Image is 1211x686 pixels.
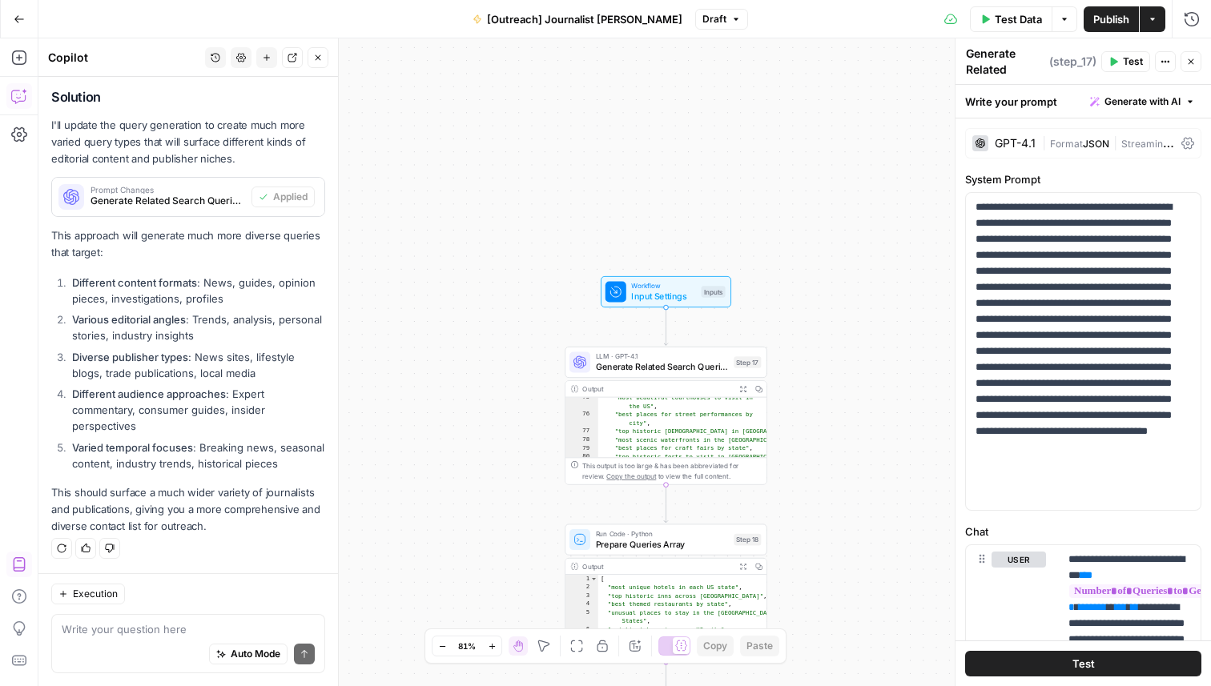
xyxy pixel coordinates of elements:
g: Edge from step_17 to step_18 [664,485,668,523]
div: 76 [565,411,598,427]
span: Execution [73,587,118,601]
span: Paste [746,639,773,653]
span: 81% [458,640,476,652]
textarea: Generate Related Search Queries [966,46,1045,110]
div: 77 [565,427,598,436]
span: Input Settings [631,290,696,303]
span: | [1109,134,1121,150]
div: 1 [565,575,598,584]
span: [Outreach] Journalist [PERSON_NAME] [487,11,682,27]
span: Generate with AI [1104,94,1181,109]
button: Test Data [970,6,1052,32]
strong: Different audience approaches [72,387,226,400]
span: Workflow [631,281,696,291]
div: Inputs [701,286,725,298]
div: 3 [565,592,598,600]
button: Applied [251,187,315,207]
button: user [992,552,1046,568]
span: Test [1123,54,1143,69]
g: Edge from start to step_17 [664,307,668,345]
strong: Different content formats [72,276,197,289]
div: 6 [565,626,598,635]
label: System Prompt [965,171,1201,187]
div: 75 [565,394,598,411]
button: Generate with AI [1084,91,1201,112]
div: 78 [565,436,598,445]
div: WorkflowInput SettingsInputs [565,276,767,307]
li: : News, guides, opinion pieces, investigations, profiles [68,275,325,307]
p: I'll update the query generation to create much more varied query types that will surface differe... [51,117,325,167]
span: JSON [1083,138,1109,150]
div: Step 17 [734,356,761,368]
span: | [1042,134,1050,150]
button: Publish [1084,6,1139,32]
button: Copy [697,636,734,656]
span: Toggle code folding, rows 1 through 251 [590,575,597,584]
div: 2 [565,584,598,592]
h2: Solution [51,90,325,105]
li: : News sites, lifestyle blogs, trade publications, local media [68,349,325,381]
span: Draft [702,12,726,26]
div: Output [582,561,731,572]
div: 4 [565,600,598,609]
strong: Varied temporal focuses [72,441,193,454]
span: Applied [273,190,308,204]
span: Generate Related Search Queries (step_17) [91,194,245,208]
button: Test [1101,51,1150,72]
div: 80 [565,453,598,462]
span: Copy the output [606,472,656,480]
div: This output is too large & has been abbreviated for review. to view the full content. [582,461,761,482]
div: GPT-4.1 [995,138,1036,149]
span: Streaming [1121,134,1174,150]
label: Chat [965,524,1201,540]
p: This should surface a much wider variety of journalists and publications, giving you a more compr... [51,484,325,535]
strong: Diverse publisher types [72,351,188,363]
div: Step 18 [734,534,761,546]
button: Execution [51,584,125,604]
div: Copilot [48,50,200,66]
span: Generate Related Search Queries [596,360,729,373]
p: This approach will generate much more diverse queries that target: [51,227,325,261]
button: Test [965,651,1201,676]
div: LLM · GPT-4.1Generate Related Search QueriesStep 17Output "most beautiful courthouses to visit in... [565,347,767,485]
div: Write your prompt [956,85,1211,118]
div: 5 [565,608,598,625]
button: [Outreach] Journalist [PERSON_NAME] [463,6,692,32]
span: Prepare Queries Array [596,538,729,551]
span: Copy [703,639,727,653]
span: Format [1050,138,1083,150]
span: Test [1072,656,1095,672]
button: Auto Mode [209,644,288,664]
div: 79 [565,444,598,453]
li: : Breaking news, seasonal content, industry trends, historical pieces [68,439,325,471]
li: : Expert commentary, consumer guides, insider perspectives [68,386,325,434]
strong: Various editorial angles [72,313,186,326]
span: ( step_17 ) [1049,54,1096,70]
span: LLM · GPT-4.1 [596,351,729,362]
button: Draft [695,9,748,30]
div: Run Code · PythonPrepare Queries ArrayStep 18Output[ "most unique hotels in each US state", "top ... [565,524,767,663]
span: Prompt Changes [91,186,245,194]
span: Run Code · Python [596,528,729,539]
button: Paste [740,636,779,656]
span: Auto Mode [231,647,280,661]
div: Output [582,383,731,394]
span: Test Data [995,11,1042,27]
li: : Trends, analysis, personal stories, industry insights [68,311,325,343]
span: Publish [1093,11,1129,27]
